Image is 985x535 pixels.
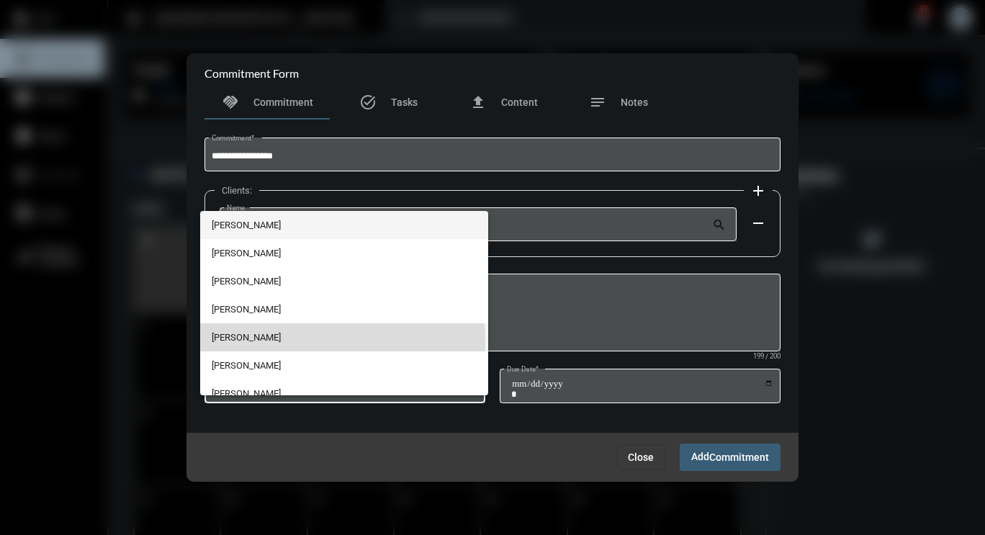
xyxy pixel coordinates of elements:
[212,379,477,408] span: [PERSON_NAME]
[212,239,477,267] span: [PERSON_NAME]
[212,267,477,295] span: [PERSON_NAME]
[212,351,477,379] span: [PERSON_NAME]
[212,295,477,323] span: [PERSON_NAME]
[212,323,477,351] span: [PERSON_NAME]
[212,211,477,239] span: [PERSON_NAME]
